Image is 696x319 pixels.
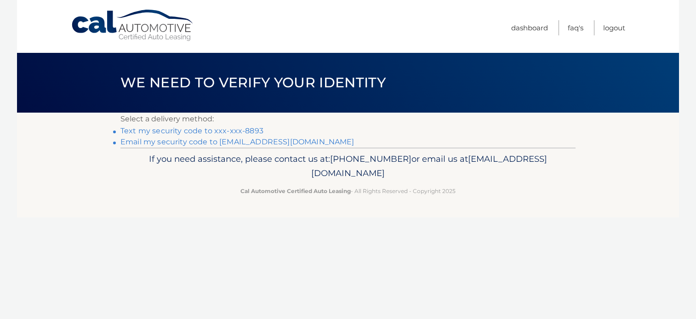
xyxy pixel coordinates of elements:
a: Text my security code to xxx-xxx-8893 [120,126,263,135]
a: Email my security code to [EMAIL_ADDRESS][DOMAIN_NAME] [120,137,354,146]
a: FAQ's [568,20,583,35]
p: If you need assistance, please contact us at: or email us at [126,152,570,181]
a: Logout [603,20,625,35]
p: Select a delivery method: [120,113,576,125]
span: We need to verify your identity [120,74,386,91]
a: Dashboard [511,20,548,35]
strong: Cal Automotive Certified Auto Leasing [240,188,351,194]
a: Cal Automotive [71,9,195,42]
span: [PHONE_NUMBER] [330,154,411,164]
p: - All Rights Reserved - Copyright 2025 [126,186,570,196]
